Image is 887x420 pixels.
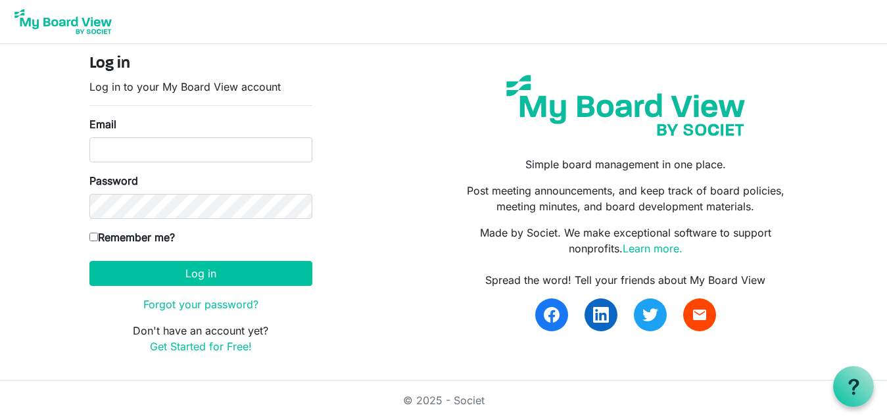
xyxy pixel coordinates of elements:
input: Remember me? [89,233,98,241]
img: My Board View Logo [11,5,116,38]
a: © 2025 - Societ [403,394,485,407]
a: Forgot your password? [143,298,258,311]
img: linkedin.svg [593,307,609,323]
a: Get Started for Free! [150,340,252,353]
label: Email [89,116,116,132]
p: Don't have an account yet? [89,323,312,354]
label: Password [89,173,138,189]
img: my-board-view-societ.svg [496,65,755,146]
div: Spread the word! Tell your friends about My Board View [453,272,798,288]
img: facebook.svg [544,307,560,323]
span: email [692,307,707,323]
button: Log in [89,261,312,286]
p: Simple board management in one place. [453,156,798,172]
p: Post meeting announcements, and keep track of board policies, meeting minutes, and board developm... [453,183,798,214]
a: email [683,298,716,331]
p: Log in to your My Board View account [89,79,312,95]
img: twitter.svg [642,307,658,323]
a: Learn more. [623,242,683,255]
label: Remember me? [89,229,175,245]
p: Made by Societ. We make exceptional software to support nonprofits. [453,225,798,256]
h4: Log in [89,55,312,74]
